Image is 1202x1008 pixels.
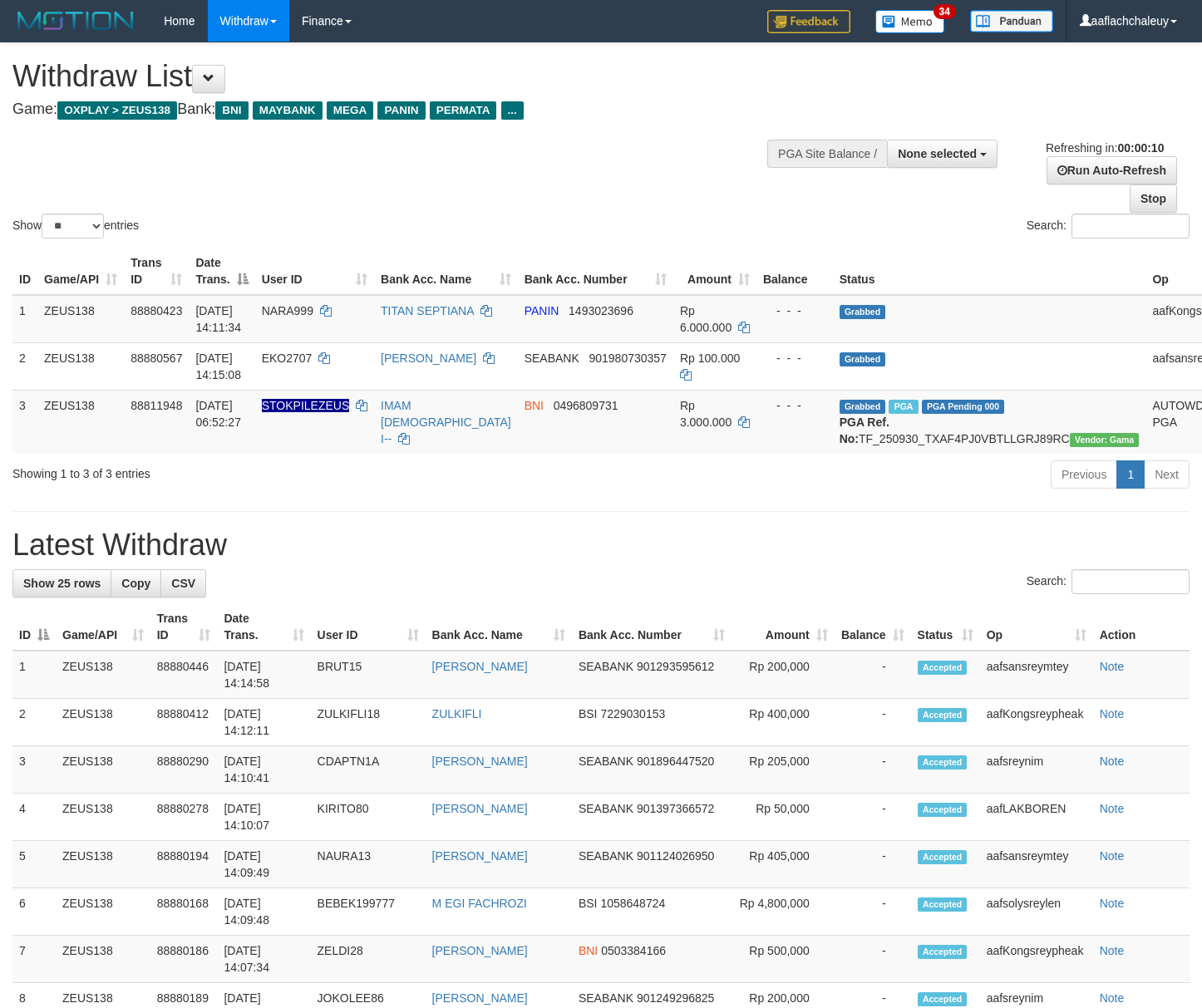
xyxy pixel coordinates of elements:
[1100,755,1125,768] a: Note
[311,841,426,888] td: NAURA13
[1100,991,1125,1005] a: Note
[918,661,968,675] span: Accepted
[833,248,1146,295] th: Status
[840,352,886,366] span: Grabbed
[501,101,524,120] span: ...
[600,707,665,720] span: Copy 7229030153 to clipboard
[160,569,206,597] a: CSV
[911,603,980,651] th: Status: activate to sort column ascending
[12,841,56,888] td: 5
[215,101,248,120] span: BNI
[980,603,1093,651] th: Op: activate to sort column ascending
[12,651,56,699] td: 1
[680,352,740,365] span: Rp 100.000
[262,399,350,412] span: Nama rekening ada tanda titik/strip, harap diedit
[23,577,101,590] span: Show 25 rows
[121,577,150,590] span: Copy
[1071,214,1190,238] input: Search:
[432,660,528,673] a: [PERSON_NAME]
[889,400,918,414] span: Marked by aafsreyleap
[217,841,310,888] td: [DATE] 14:09:49
[124,248,189,295] th: Trans ID: activate to sort column ascending
[432,802,528,815] a: [PERSON_NAME]
[1051,460,1117,489] a: Previous
[12,699,56,746] td: 2
[980,651,1093,699] td: aafsansreymtey
[833,390,1146,454] td: TF_250930_TXAF4PJ0VBTLLGRJ89RC
[12,342,37,390] td: 2
[1070,433,1140,447] span: Vendor URL: https://trx31.1velocity.biz
[42,214,104,238] select: Showentries
[150,746,218,794] td: 88880290
[980,699,1093,746] td: aafKongsreypheak
[572,603,732,651] th: Bank Acc. Number: activate to sort column ascending
[131,399,182,412] span: 88811948
[311,888,426,936] td: BEBEK199777
[763,350,826,366] div: - - -
[432,755,528,768] a: [PERSON_NAME]
[12,60,785,93] h1: Withdraw List
[732,888,835,936] td: Rp 4,800,000
[1100,897,1125,910] a: Note
[311,603,426,651] th: User ID: activate to sort column ascending
[1046,141,1164,155] span: Refreshing in:
[311,651,426,699] td: BRUT15
[195,352,241,381] span: [DATE] 14:15:08
[426,603,572,651] th: Bank Acc. Name: activate to sort column ascending
[189,248,254,295] th: Date Trans.: activate to sort column descending
[131,352,182,365] span: 88880567
[579,849,633,863] span: SEABANK
[150,794,218,841] td: 88880278
[1100,802,1125,815] a: Note
[37,342,124,390] td: ZEUS138
[56,936,150,983] td: ZEUS138
[579,707,598,720] span: BSI
[1130,184,1177,213] a: Stop
[732,699,835,746] td: Rp 400,000
[840,400,886,414] span: Grabbed
[311,746,426,794] td: CDAPTN1A
[150,699,218,746] td: 88880412
[1093,603,1190,651] th: Action
[887,140,998,168] button: None selected
[430,101,497,120] span: PERMATA
[255,248,374,295] th: User ID: activate to sort column ascending
[253,101,323,120] span: MAYBANK
[1144,460,1190,489] a: Next
[898,147,977,160] span: None selected
[1027,569,1190,594] label: Search:
[374,248,518,295] th: Bank Acc. Name: activate to sort column ascending
[918,850,968,864] span: Accepted
[767,140,887,168] div: PGA Site Balance /
[56,841,150,888] td: ZEUS138
[732,651,835,699] td: Rp 200,000
[763,397,826,414] div: - - -
[980,841,1093,888] td: aafsansreymtey
[1047,156,1177,184] a: Run Auto-Refresh
[262,352,313,365] span: EKO2707
[311,699,426,746] td: ZULKIFLI18
[579,802,633,815] span: SEABANK
[217,651,310,699] td: [DATE] 14:14:58
[569,304,633,317] span: Copy 1493023696 to clipboard
[217,603,310,651] th: Date Trans.: activate to sort column ascending
[12,390,37,454] td: 3
[763,302,826,319] div: - - -
[579,660,633,673] span: SEABANK
[835,651,911,699] td: -
[554,399,618,412] span: Copy 0496809731 to clipboard
[217,746,310,794] td: [DATE] 14:10:41
[922,400,1005,414] span: PGA Pending
[217,699,310,746] td: [DATE] 14:12:11
[918,803,968,817] span: Accepted
[12,936,56,983] td: 7
[835,746,911,794] td: -
[56,603,150,651] th: Game/API: activate to sort column ascending
[12,603,56,651] th: ID: activate to sort column descending
[131,304,182,317] span: 88880423
[57,101,177,120] span: OXPLAY > ZEUS138
[875,10,945,33] img: Button%20Memo.svg
[918,755,968,770] span: Accepted
[150,651,218,699] td: 88880446
[56,746,150,794] td: ZEUS138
